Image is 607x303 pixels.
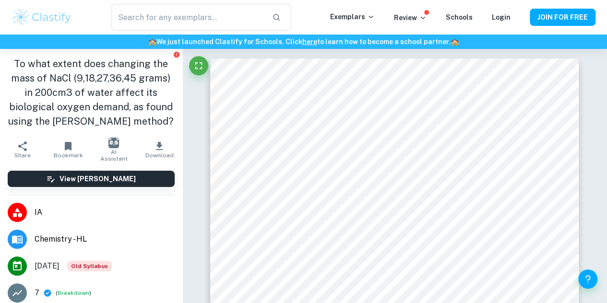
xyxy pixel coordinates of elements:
span: [DATE] [35,260,60,272]
button: JOIN FOR FREE [530,9,595,26]
span: 🏫 [148,38,156,46]
span: Chemistry - HL [35,233,175,245]
a: Schools [446,13,473,21]
button: AI Assistant [91,136,137,163]
span: ( ) [56,289,91,298]
p: Exemplars [330,12,375,22]
img: AI Assistant [108,138,119,148]
img: Clastify logo [12,8,72,27]
a: here [302,38,317,46]
span: IA [35,207,175,218]
button: Fullscreen [189,56,208,75]
button: Download [137,136,182,163]
button: Bookmark [46,136,91,163]
h1: To what extent does changing the mass of NaCl (9,18,27,36,45 grams) in 200cm3 of water affect its... [8,57,175,128]
p: 7 [35,287,39,299]
button: Breakdown [58,289,89,297]
h6: View [PERSON_NAME] [60,174,136,184]
span: Bookmark [54,152,83,159]
div: Starting from the May 2025 session, the Chemistry IA requirements have changed. It's OK to refer ... [67,261,112,271]
h6: We just launched Clastify for Schools. Click to learn how to become a school partner. [2,36,605,47]
button: Report issue [173,51,180,58]
a: Login [492,13,511,21]
button: Help and Feedback [578,269,597,289]
span: Old Syllabus [67,261,112,271]
p: Review [394,12,427,23]
button: View [PERSON_NAME] [8,171,175,187]
input: Search for any exemplars... [111,4,265,31]
span: Share [14,152,31,159]
span: 🏫 [451,38,459,46]
span: Download [145,152,174,159]
span: AI Assistant [97,149,131,162]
